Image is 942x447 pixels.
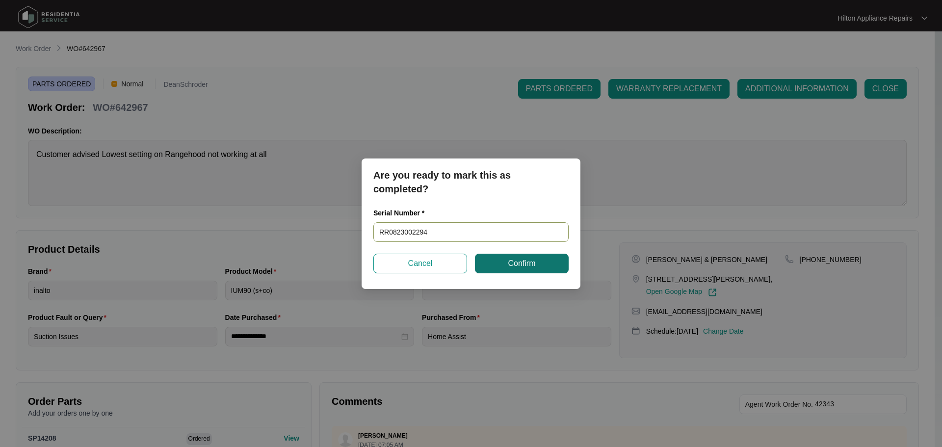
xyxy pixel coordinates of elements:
span: Cancel [408,258,433,269]
button: Confirm [475,254,569,273]
label: Serial Number * [373,208,432,218]
p: completed? [373,182,569,196]
span: Confirm [508,258,535,269]
button: Cancel [373,254,467,273]
p: Are you ready to mark this as [373,168,569,182]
